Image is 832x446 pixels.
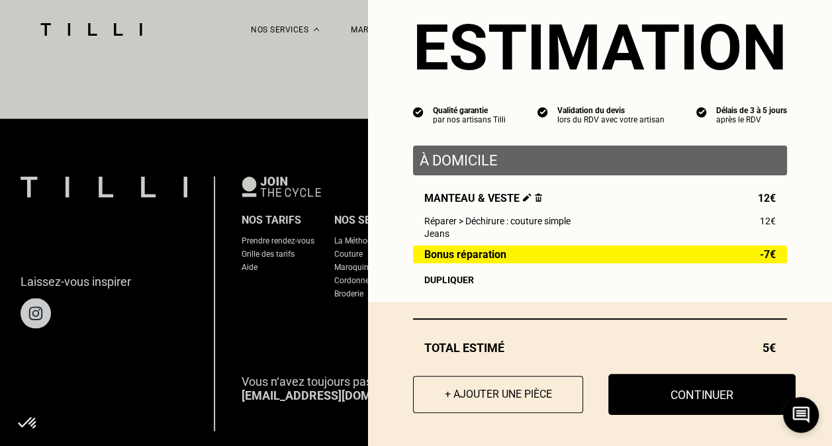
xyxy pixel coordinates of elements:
div: Validation du devis [557,106,665,115]
span: -7€ [760,249,776,260]
img: icon list info [413,106,424,118]
span: Jeans [424,228,449,239]
section: Estimation [413,11,787,85]
p: À domicile [420,152,780,169]
img: icon list info [537,106,548,118]
span: 12€ [758,192,776,204]
img: icon list info [696,106,707,118]
div: Délais de 3 à 5 jours [716,106,787,115]
span: Réparer > Déchirure : couture simple [424,216,571,226]
img: Éditer [523,193,532,202]
span: 5€ [763,341,776,355]
div: Total estimé [413,341,787,355]
button: Continuer [608,374,796,415]
div: par nos artisans Tilli [433,115,506,124]
span: Bonus réparation [424,249,506,260]
img: Supprimer [535,193,542,202]
div: Dupliquer [424,275,776,285]
span: 12€ [760,216,776,226]
span: Manteau & veste [424,192,542,204]
div: après le RDV [716,115,787,124]
div: Qualité garantie [433,106,506,115]
button: + Ajouter une pièce [413,376,583,413]
div: lors du RDV avec votre artisan [557,115,665,124]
